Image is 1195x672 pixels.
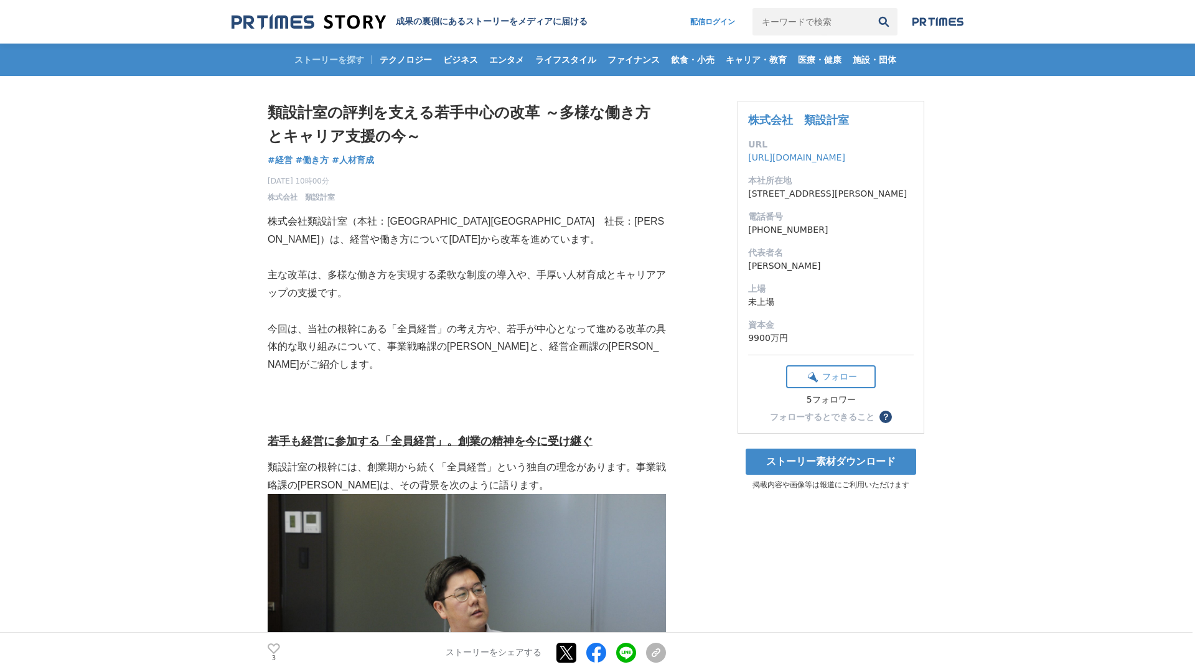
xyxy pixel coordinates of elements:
[748,296,914,309] dd: 未上場
[748,332,914,345] dd: 9900万円
[879,411,892,423] button: ？
[748,319,914,332] dt: 資本金
[438,54,483,65] span: ビジネス
[748,138,914,151] dt: URL
[721,44,792,76] a: キャリア・教育
[268,154,293,166] span: #経営
[793,54,846,65] span: 医療・健康
[748,152,845,162] a: [URL][DOMAIN_NAME]
[268,175,335,187] span: [DATE] 10時00分
[268,154,293,167] a: #経営
[268,655,280,661] p: 3
[678,8,747,35] a: 配信ログイン
[738,480,924,490] p: 掲載内容や画像等は報道にご利用いただけます
[748,259,914,273] dd: [PERSON_NAME]
[748,282,914,296] dt: 上場
[848,54,901,65] span: 施設・団体
[793,44,846,76] a: 医療・健康
[848,44,901,76] a: 施設・団体
[396,16,588,27] h2: 成果の裏側にあるストーリーをメディアに届ける
[912,17,963,27] img: prtimes
[268,435,593,447] u: 若手も経営に参加する「全員経営」。創業の精神を今に受け継ぐ
[375,44,437,76] a: テクノロジー
[268,213,666,249] p: 株式会社類設計室（本社：[GEOGRAPHIC_DATA][GEOGRAPHIC_DATA] 社長：[PERSON_NAME]）は、経営や働き方について[DATE]から改革を進めています。
[268,266,666,302] p: 主な改革は、多様な働き方を実現する柔軟な制度の導入や、手厚い人材育成とキャリアアップの支援です。
[748,113,849,126] a: 株式会社 類設計室
[770,413,874,421] div: フォローするとできること
[748,187,914,200] dd: [STREET_ADDRESS][PERSON_NAME]
[786,394,876,406] div: 5フォロワー
[530,54,601,65] span: ライフスタイル
[484,54,529,65] span: エンタメ
[232,14,386,30] img: 成果の裏側にあるストーリーをメディアに届ける
[268,320,666,374] p: 今回は、当社の根幹にある「全員経営」の考え方や、若手が中心となって進める改革の具体的な取り組みについて、事業戦略課の[PERSON_NAME]と、経営企画課の[PERSON_NAME]がご紹介します。
[666,44,719,76] a: 飲食・小売
[446,647,541,658] p: ストーリーをシェアする
[438,44,483,76] a: ビジネス
[602,54,665,65] span: ファイナンス
[332,154,374,167] a: #人材育成
[332,154,374,166] span: #人材育成
[786,365,876,388] button: フォロー
[752,8,870,35] input: キーワードで検索
[268,101,666,149] h1: 類設計室の評判を支える若手中心の改革 ～多様な働き方とキャリア支援の今～
[748,210,914,223] dt: 電話番号
[375,54,437,65] span: テクノロジー
[268,192,335,203] a: 株式会社 類設計室
[748,223,914,236] dd: [PHONE_NUMBER]
[268,459,666,495] p: 類設計室の根幹には、創業期から続く「全員経営」という独自の理念があります。事業戦略課の[PERSON_NAME]は、その背景を次のように語ります。
[748,174,914,187] dt: 本社所在地
[296,154,329,166] span: #働き方
[748,246,914,259] dt: 代表者名
[746,449,916,475] a: ストーリー素材ダウンロード
[721,54,792,65] span: キャリア・教育
[666,54,719,65] span: 飲食・小売
[881,413,890,421] span: ？
[296,154,329,167] a: #働き方
[870,8,897,35] button: 検索
[484,44,529,76] a: エンタメ
[602,44,665,76] a: ファイナンス
[530,44,601,76] a: ライフスタイル
[232,14,588,30] a: 成果の裏側にあるストーリーをメディアに届ける 成果の裏側にあるストーリーをメディアに届ける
